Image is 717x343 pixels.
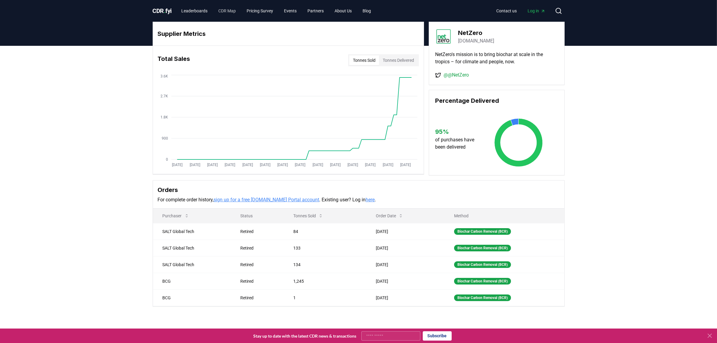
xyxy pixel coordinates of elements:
[366,289,444,306] td: [DATE]
[189,163,200,167] tspan: [DATE]
[158,210,194,222] button: Purchaser
[366,197,375,203] a: here
[284,223,366,240] td: 84
[288,210,328,222] button: Tonnes Sold
[454,261,511,268] div: Biochar Carbon Removal (BCR)
[284,289,366,306] td: 1
[240,278,279,284] div: Retired
[284,240,366,256] td: 133
[382,163,393,167] tspan: [DATE]
[279,5,301,16] a: Events
[312,163,323,167] tspan: [DATE]
[492,5,522,16] a: Contact us
[172,163,182,167] tspan: [DATE]
[153,240,231,256] td: SALT Global Tech
[365,163,376,167] tspan: [DATE]
[153,7,172,15] a: CDR.fyi
[158,196,560,203] p: For complete order history, . Existing user? Log in .
[379,55,418,65] button: Tonnes Delivered
[176,5,376,16] nav: Main
[435,96,558,105] h3: Percentage Delivered
[242,163,253,167] tspan: [DATE]
[366,223,444,240] td: [DATE]
[161,115,168,119] tspan: 1.8K
[240,245,279,251] div: Retired
[162,136,168,140] tspan: 900
[366,256,444,273] td: [DATE]
[454,245,511,251] div: Biochar Carbon Removal (BCR)
[161,74,168,78] tspan: 3.6K
[444,71,469,79] a: @@NetZero
[166,157,168,162] tspan: 0
[240,228,279,234] div: Retired
[349,55,379,65] button: Tonnes Sold
[277,163,288,167] tspan: [DATE]
[492,5,550,16] nav: Main
[366,273,444,289] td: [DATE]
[371,210,408,222] button: Order Date
[153,289,231,306] td: BCG
[449,213,560,219] p: Method
[242,5,278,16] a: Pricing Survey
[207,163,218,167] tspan: [DATE]
[454,278,511,285] div: Biochar Carbon Removal (BCR)
[260,163,270,167] tspan: [DATE]
[435,136,480,151] p: of purchases have been delivered
[330,5,357,16] a: About Us
[235,213,279,219] p: Status
[523,5,550,16] a: Log in
[435,51,558,65] p: NetZero's mission is to bring biochar at scale in the tropics – for climate and people, now.
[153,7,172,14] span: CDR fyi
[158,29,419,38] h3: Supplier Metrics
[214,5,241,16] a: CDR Map
[153,256,231,273] td: SALT Global Tech
[161,94,168,98] tspan: 2.7K
[435,28,452,45] img: NetZero-logo
[458,37,494,45] a: [DOMAIN_NAME]
[176,5,212,16] a: Leaderboards
[454,294,511,301] div: Biochar Carbon Removal (BCR)
[240,295,279,301] div: Retired
[158,185,560,194] h3: Orders
[366,240,444,256] td: [DATE]
[295,163,305,167] tspan: [DATE]
[528,8,545,14] span: Log in
[153,273,231,289] td: BCG
[454,228,511,235] div: Biochar Carbon Removal (BCR)
[284,273,366,289] td: 1,245
[303,5,329,16] a: Partners
[153,223,231,240] td: SALT Global Tech
[330,163,340,167] tspan: [DATE]
[400,163,411,167] tspan: [DATE]
[240,262,279,268] div: Retired
[284,256,366,273] td: 134
[358,5,376,16] a: Blog
[164,7,166,14] span: .
[225,163,235,167] tspan: [DATE]
[458,28,494,37] h3: NetZero
[435,127,480,136] h3: 95 %
[348,163,358,167] tspan: [DATE]
[158,54,190,66] h3: Total Sales
[214,197,320,203] a: sign up for a free [DOMAIN_NAME] Portal account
